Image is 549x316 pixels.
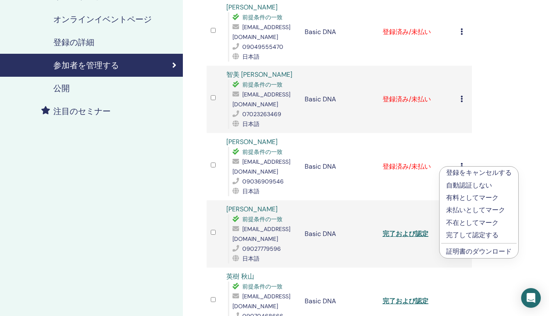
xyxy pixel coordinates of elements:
p: 有料としてマーク [446,193,512,203]
p: 自動認証しない [446,181,512,190]
h4: 公開 [53,83,70,93]
p: 未払いとしてマーク [446,205,512,215]
a: [PERSON_NAME] [226,205,278,213]
h4: 登録の詳細 [53,37,94,47]
span: 日本語 [242,255,260,262]
div: Open Intercom Messenger [521,288,541,308]
p: 登録をキャンセルする [446,168,512,178]
span: [EMAIL_ADDRESS][DOMAIN_NAME] [232,225,290,243]
td: Basic DNA [301,133,378,200]
span: 前提条件の一致 [242,14,282,21]
td: Basic DNA [301,200,378,268]
span: 09027779596 [242,245,281,252]
span: 日本語 [242,120,260,128]
span: 日本語 [242,188,260,195]
a: 完了および認定 [383,229,428,238]
p: 完了して認定する [446,230,512,240]
span: 07023263469 [242,110,281,118]
td: Basic DNA [301,66,378,133]
span: 前提条件の一致 [242,215,282,223]
span: 09036909546 [242,178,284,185]
a: 証明書のダウンロード [446,247,512,256]
span: [EMAIL_ADDRESS][DOMAIN_NAME] [232,158,290,175]
h4: オンラインイベントページ [53,14,152,24]
h4: 参加者を管理する [53,60,119,70]
a: 智美 [PERSON_NAME] [226,70,292,79]
span: 09049555470 [242,43,283,50]
p: 不在としてマーク [446,218,512,228]
a: 英樹 秋山 [226,272,254,281]
span: [EMAIL_ADDRESS][DOMAIN_NAME] [232,91,290,108]
h4: 注目のセミナー [53,106,111,116]
span: [EMAIL_ADDRESS][DOMAIN_NAME] [232,23,290,41]
span: 前提条件の一致 [242,148,282,156]
a: [PERSON_NAME] [226,137,278,146]
span: 日本語 [242,53,260,60]
span: 前提条件の一致 [242,81,282,88]
a: 完了および認定 [383,297,428,305]
span: [EMAIL_ADDRESS][DOMAIN_NAME] [232,293,290,310]
span: 前提条件の一致 [242,283,282,290]
a: [PERSON_NAME] [226,3,278,11]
